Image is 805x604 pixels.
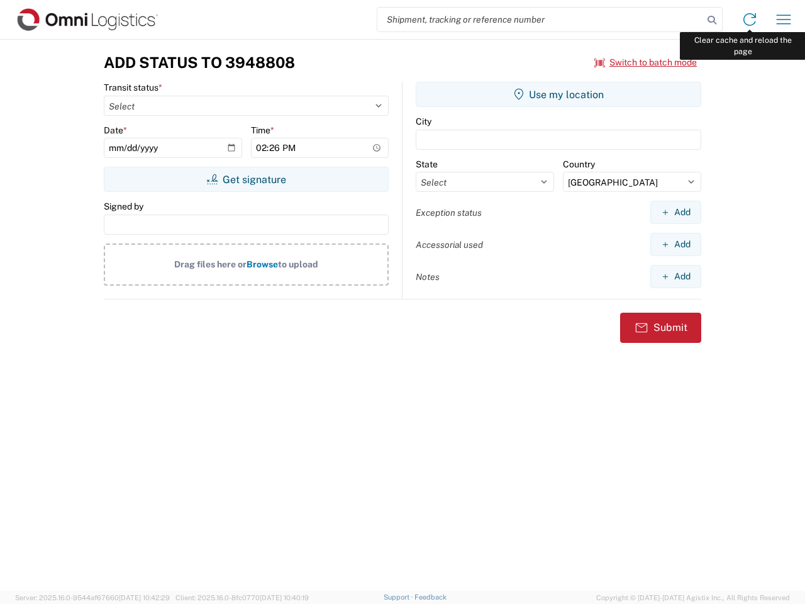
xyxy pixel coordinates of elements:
label: Date [104,125,127,136]
label: State [416,159,438,170]
button: Get signature [104,167,389,192]
span: Copyright © [DATE]-[DATE] Agistix Inc., All Rights Reserved [596,592,790,603]
span: [DATE] 10:40:19 [260,594,309,601]
a: Feedback [414,593,447,601]
label: Country [563,159,595,170]
label: Notes [416,271,440,282]
button: Add [650,233,701,256]
input: Shipment, tracking or reference number [377,8,703,31]
button: Submit [620,313,701,343]
label: Time [251,125,274,136]
span: [DATE] 10:42:29 [119,594,170,601]
label: Exception status [416,207,482,218]
button: Add [650,201,701,224]
button: Add [650,265,701,288]
span: Client: 2025.16.0-8fc0770 [175,594,309,601]
span: Browse [247,259,278,269]
a: Support [384,593,415,601]
h3: Add Status to 3948808 [104,53,295,72]
span: Server: 2025.16.0-9544af67660 [15,594,170,601]
label: Accessorial used [416,239,483,250]
label: City [416,116,431,127]
span: to upload [278,259,318,269]
label: Transit status [104,82,162,93]
button: Switch to batch mode [594,52,697,73]
label: Signed by [104,201,143,212]
span: Drag files here or [174,259,247,269]
button: Use my location [416,82,701,107]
